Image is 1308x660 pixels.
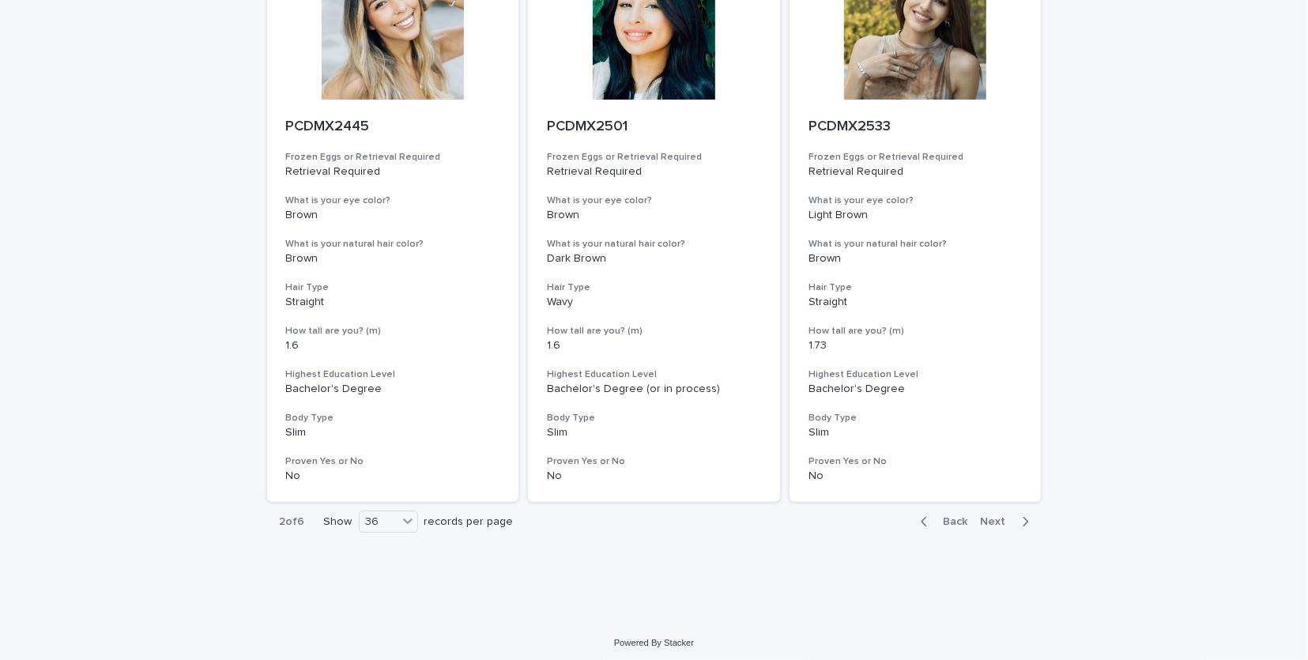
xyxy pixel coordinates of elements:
[286,165,500,179] p: Retrieval Required
[286,119,500,136] p: PCDMX2445
[286,252,500,266] p: Brown
[809,339,1023,353] p: 1.73
[547,325,761,338] h3: How tall are you? (m)
[547,209,761,222] p: Brown
[547,412,761,424] h3: Body Type
[286,325,500,338] h3: How tall are you? (m)
[547,426,761,439] p: Slim
[547,368,761,381] h3: Highest Education Level
[614,638,694,647] a: Powered By Stacker
[286,209,500,222] p: Brown
[286,339,500,353] p: 1.6
[547,470,761,483] p: No
[934,516,968,527] span: Back
[809,151,1023,164] h3: Frozen Eggs or Retrieval Required
[286,281,500,294] h3: Hair Type
[809,383,1023,396] p: Bachelor's Degree
[286,296,500,309] p: Straight
[547,296,761,309] p: Wavy
[809,119,1023,136] p: PCDMX2533
[809,281,1023,294] h3: Hair Type
[547,252,761,266] p: Dark Brown
[547,165,761,179] p: Retrieval Required
[286,412,500,424] h3: Body Type
[908,515,974,529] button: Back
[424,515,514,529] p: records per page
[981,516,1016,527] span: Next
[547,151,761,164] h3: Frozen Eggs or Retrieval Required
[809,165,1023,179] p: Retrieval Required
[286,455,500,468] h3: Proven Yes or No
[809,368,1023,381] h3: Highest Education Level
[809,426,1023,439] p: Slim
[547,194,761,207] h3: What is your eye color?
[547,119,761,136] p: PCDMX2501
[809,238,1023,251] h3: What is your natural hair color?
[324,515,352,529] p: Show
[809,209,1023,222] p: Light Brown
[809,296,1023,309] p: Straight
[286,238,500,251] h3: What is your natural hair color?
[286,151,500,164] h3: Frozen Eggs or Retrieval Required
[286,426,500,439] p: Slim
[286,470,500,483] p: No
[547,383,761,396] p: Bachelor's Degree (or in process)
[547,455,761,468] h3: Proven Yes or No
[547,281,761,294] h3: Hair Type
[547,238,761,251] h3: What is your natural hair color?
[286,368,500,381] h3: Highest Education Level
[360,514,398,530] div: 36
[809,470,1023,483] p: No
[974,515,1042,529] button: Next
[809,412,1023,424] h3: Body Type
[547,339,761,353] p: 1.6
[286,383,500,396] p: Bachelor's Degree
[809,252,1023,266] p: Brown
[267,503,318,541] p: 2 of 6
[286,194,500,207] h3: What is your eye color?
[809,455,1023,468] h3: Proven Yes or No
[809,194,1023,207] h3: What is your eye color?
[809,325,1023,338] h3: How tall are you? (m)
